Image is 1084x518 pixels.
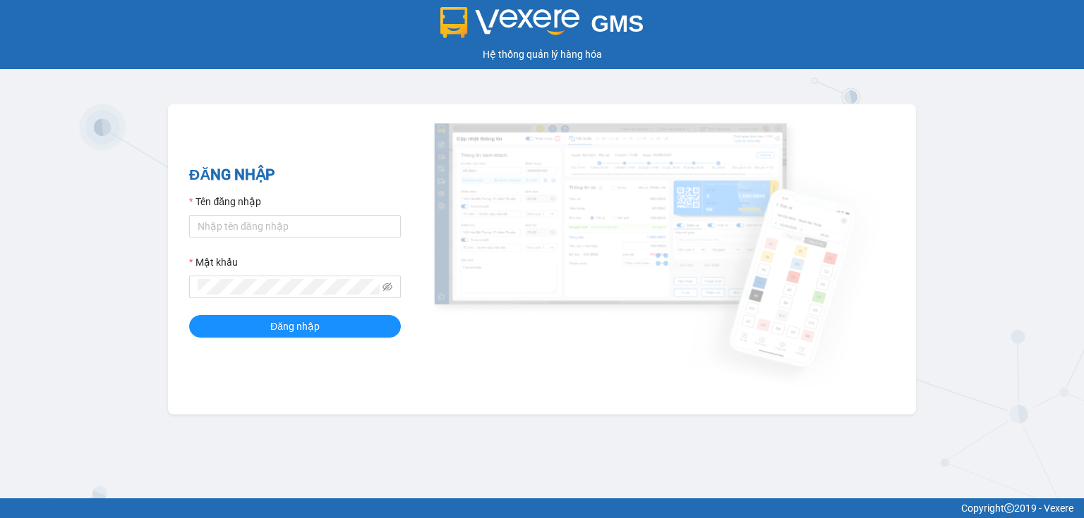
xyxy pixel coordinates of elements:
input: Mật khẩu [198,279,380,295]
label: Tên đăng nhập [189,194,261,209]
a: GMS [440,21,644,32]
h2: ĐĂNG NHẬP [189,164,401,187]
input: Tên đăng nhập [189,215,401,238]
label: Mật khẩu [189,254,238,270]
span: GMS [591,11,644,37]
div: Hệ thống quản lý hàng hóa [4,47,1080,62]
div: Copyright 2019 - Vexere [11,500,1073,516]
button: Đăng nhập [189,315,401,338]
span: eye-invisible [383,282,392,292]
span: Đăng nhập [270,319,320,334]
img: logo 2 [440,7,580,38]
span: copyright [1004,503,1014,513]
